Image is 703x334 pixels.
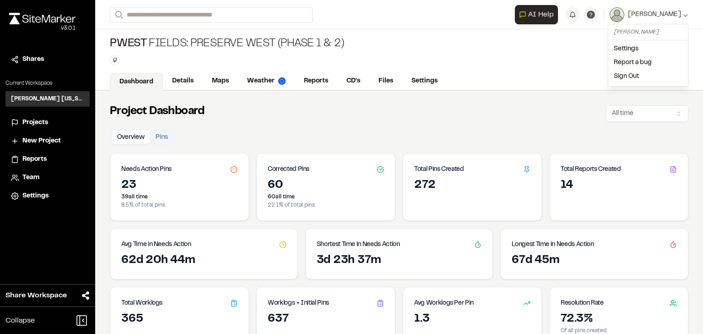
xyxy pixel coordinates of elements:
[369,72,402,90] a: Files
[112,131,150,144] button: Overview
[414,312,530,327] div: 1.3
[337,72,369,90] a: CD's
[268,201,384,209] p: 22.1 % of total pins
[11,154,84,164] a: Reports
[110,104,205,119] h2: Project Dashboard
[150,131,173,144] button: Pins
[110,73,163,91] a: Dashboard
[9,13,76,24] img: rebrand.png
[610,7,624,22] img: User
[515,5,562,24] div: Open AI Assistant
[121,178,238,193] div: 23
[561,164,621,175] h3: Total Reports Created
[9,24,76,33] div: Oh geez...please don't...
[515,5,558,24] button: Open AI Assistant
[121,193,238,201] p: 39 all time
[414,298,474,308] h3: Avg Worklogs Per Pin
[11,95,84,103] h3: [PERSON_NAME] [US_STATE]
[5,290,67,301] span: Share Workspace
[295,72,337,90] a: Reports
[614,28,682,36] div: [PERSON_NAME]
[11,55,84,65] a: Shares
[121,298,162,308] h3: Total Worklogs
[414,164,464,175] h3: Total Pins Created
[22,173,39,183] span: Team
[268,298,329,308] h3: Worklogs + Initial Pins
[414,178,530,193] div: 272
[5,315,35,326] span: Collapse
[628,10,681,20] span: [PERSON_NAME]
[121,164,172,175] h3: Needs Action Pins
[110,37,147,51] span: PWest
[561,312,677,327] div: 72.3%
[121,253,287,268] div: 62d 20h 44m
[163,72,203,90] a: Details
[121,312,238,327] div: 365
[561,178,677,193] div: 14
[22,191,49,201] span: Settings
[268,164,309,175] h3: Corrected Pins
[238,72,295,90] a: Weather
[110,55,120,65] button: Edit Tags
[608,56,688,70] div: Report a bug
[512,240,594,250] h3: Longest Time in Needs Action
[121,240,191,250] h3: Avg Time in Needs Action
[5,79,90,88] p: Current Workspace
[608,70,688,83] a: Sign Out
[110,37,344,51] div: Fields: Preserve West (Phase 1 & 2)
[268,178,384,193] div: 60
[528,9,554,20] span: AI Help
[402,72,447,90] a: Settings
[22,136,61,146] span: New Project
[317,253,482,268] div: 3d 23h 37m
[317,240,400,250] h3: Shortest Time in Needs Action
[512,253,677,268] div: 67d 45m
[203,72,238,90] a: Maps
[561,298,604,308] h3: Resolution Rate
[11,118,84,128] a: Projects
[11,173,84,183] a: Team
[610,7,688,22] button: [PERSON_NAME]
[22,55,44,65] span: Shares
[11,191,84,201] a: Settings
[11,136,84,146] a: New Project
[110,7,126,22] button: Search
[608,42,688,56] a: Settings
[268,312,384,327] div: 637
[268,193,384,201] p: 60 all time
[22,118,48,128] span: Projects
[278,77,286,85] img: precipai.png
[121,201,238,209] p: 8.5 % of total pins
[22,154,47,164] span: Reports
